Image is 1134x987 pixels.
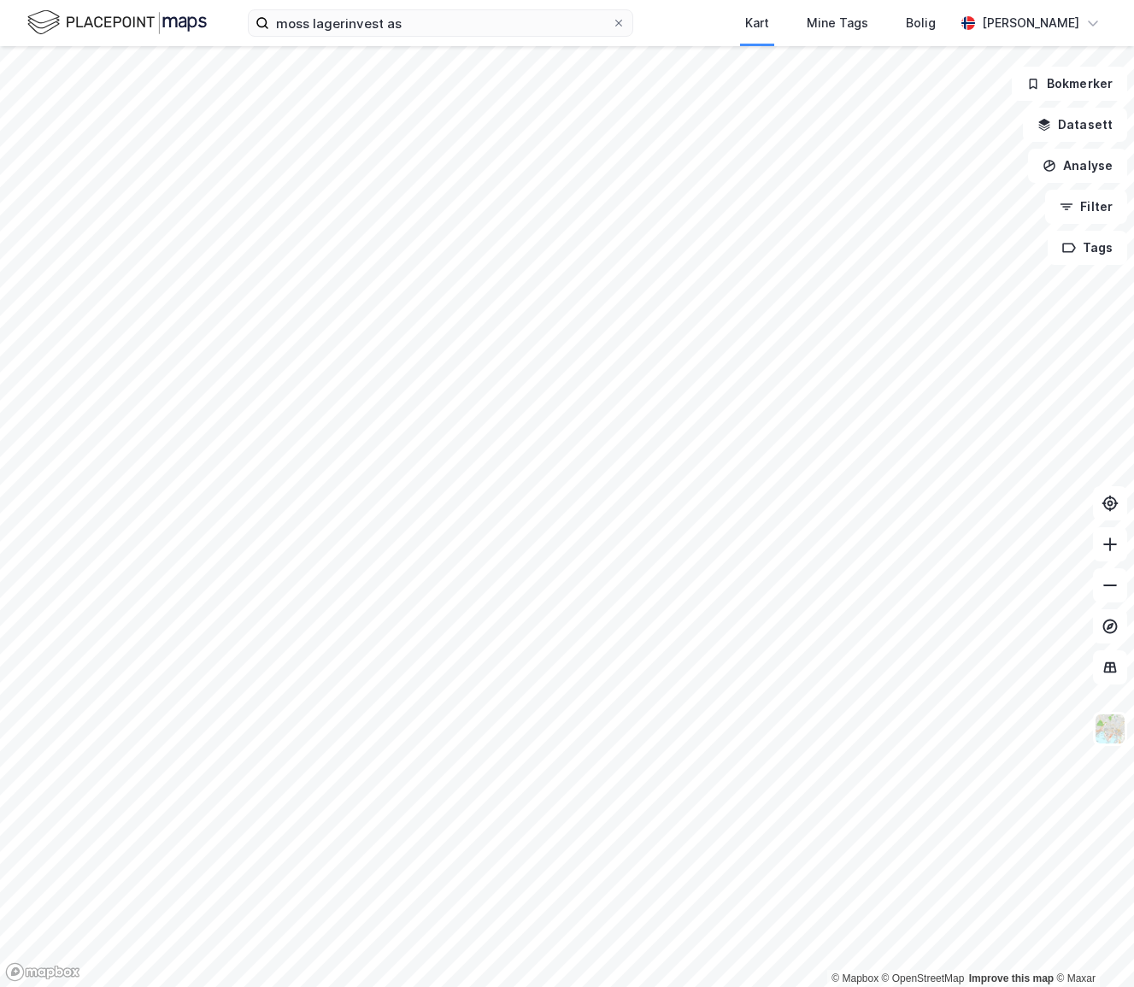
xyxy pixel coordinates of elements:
[1028,149,1127,183] button: Analyse
[1023,108,1127,142] button: Datasett
[1045,190,1127,224] button: Filter
[1048,231,1127,265] button: Tags
[5,962,80,982] a: Mapbox homepage
[882,972,965,984] a: OpenStreetMap
[745,13,769,33] div: Kart
[269,10,612,36] input: Søk på adresse, matrikkel, gårdeiere, leietakere eller personer
[969,972,1054,984] a: Improve this map
[906,13,936,33] div: Bolig
[1094,713,1126,745] img: Z
[27,8,207,38] img: logo.f888ab2527a4732fd821a326f86c7f29.svg
[807,13,868,33] div: Mine Tags
[982,13,1079,33] div: [PERSON_NAME]
[1012,67,1127,101] button: Bokmerker
[1049,905,1134,987] iframe: Chat Widget
[831,972,878,984] a: Mapbox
